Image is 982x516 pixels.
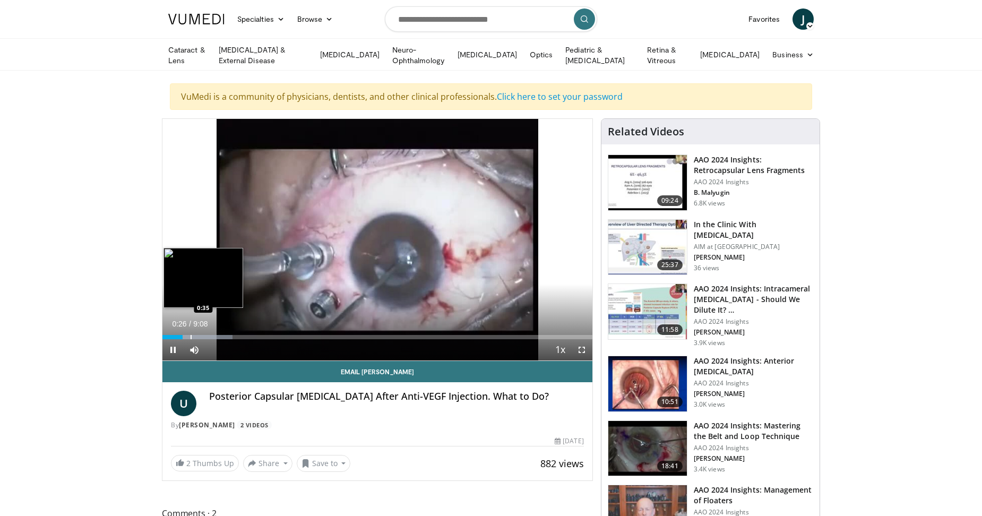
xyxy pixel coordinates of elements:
[523,44,559,65] a: Optics
[657,461,683,471] span: 18:41
[694,317,813,326] p: AAO 2024 Insights
[694,485,813,506] h3: AAO 2024 Insights: Management of Floaters
[694,188,813,197] p: B. Malyugin
[550,339,571,360] button: Playback Rate
[608,356,687,411] img: fd942f01-32bb-45af-b226-b96b538a46e6.150x105_q85_crop-smart_upscale.jpg
[171,455,239,471] a: 2 Thumbs Up
[451,44,523,65] a: [MEDICAL_DATA]
[170,83,812,110] div: VuMedi is a community of physicians, dentists, and other clinical professionals.
[657,397,683,407] span: 10:51
[694,264,720,272] p: 36 views
[212,45,314,66] a: [MEDICAL_DATA] & External Disease
[608,220,687,275] img: 79b7ca61-ab04-43f8-89ee-10b6a48a0462.150x105_q85_crop-smart_upscale.jpg
[162,45,212,66] a: Cataract & Lens
[766,44,820,65] a: Business
[694,328,813,337] p: [PERSON_NAME]
[608,284,687,339] img: de733f49-b136-4bdc-9e00-4021288efeb7.150x105_q85_crop-smart_upscale.jpg
[189,320,191,328] span: /
[297,455,351,472] button: Save to
[694,253,813,262] p: [PERSON_NAME]
[608,155,687,210] img: 01f52a5c-6a53-4eb2-8a1d-dad0d168ea80.150x105_q85_crop-smart_upscale.jpg
[559,45,641,66] a: Pediatric & [MEDICAL_DATA]
[694,465,725,474] p: 3.4K views
[694,154,813,176] h3: AAO 2024 Insights: Retrocapsular Lens Fragments
[694,339,725,347] p: 3.9K views
[694,420,813,442] h3: AAO 2024 Insights: Mastering the Belt and Loop Technique
[657,195,683,206] span: 09:24
[641,45,694,66] a: Retina & Vitreous
[694,283,813,315] h3: AAO 2024 Insights: Intracameral [MEDICAL_DATA] - Should We Dilute It? …
[243,455,292,472] button: Share
[571,339,592,360] button: Fullscreen
[608,421,687,476] img: 22a3a3a3-03de-4b31-bd81-a17540334f4a.150x105_q85_crop-smart_upscale.jpg
[209,391,584,402] h4: Posterior Capsular [MEDICAL_DATA] After Anti-VEGF Injection. What to Do?
[163,248,243,308] img: image.jpeg
[694,219,813,240] h3: In the Clinic With [MEDICAL_DATA]
[608,219,813,276] a: 25:37 In the Clinic With [MEDICAL_DATA] AIM at [GEOGRAPHIC_DATA] [PERSON_NAME] 36 views
[694,44,766,65] a: [MEDICAL_DATA]
[694,243,813,251] p: AIM at [GEOGRAPHIC_DATA]
[497,91,623,102] a: Click here to set your password
[694,444,813,452] p: AAO 2024 Insights
[540,457,584,470] span: 882 views
[657,324,683,335] span: 11:58
[742,8,786,30] a: Favorites
[694,390,813,398] p: [PERSON_NAME]
[694,400,725,409] p: 3.0K views
[162,361,592,382] a: Email [PERSON_NAME]
[237,420,272,429] a: 2 Videos
[694,454,813,463] p: [PERSON_NAME]
[193,320,208,328] span: 9:08
[291,8,340,30] a: Browse
[694,178,813,186] p: AAO 2024 Insights
[608,154,813,211] a: 09:24 AAO 2024 Insights: Retrocapsular Lens Fragments AAO 2024 Insights B. Malyugin 6.8K views
[608,283,813,347] a: 11:58 AAO 2024 Insights: Intracameral [MEDICAL_DATA] - Should We Dilute It? … AAO 2024 Insights [...
[694,356,813,377] h3: AAO 2024 Insights: Anterior [MEDICAL_DATA]
[184,339,205,360] button: Mute
[162,119,592,361] video-js: Video Player
[172,320,186,328] span: 0:26
[171,391,196,416] a: U
[657,260,683,270] span: 25:37
[386,45,451,66] a: Neuro-Ophthalmology
[168,14,225,24] img: VuMedi Logo
[314,44,386,65] a: [MEDICAL_DATA]
[608,125,684,138] h4: Related Videos
[694,379,813,388] p: AAO 2024 Insights
[555,436,583,446] div: [DATE]
[694,199,725,208] p: 6.8K views
[186,458,191,468] span: 2
[162,339,184,360] button: Pause
[179,420,235,429] a: [PERSON_NAME]
[162,335,592,339] div: Progress Bar
[608,356,813,412] a: 10:51 AAO 2024 Insights: Anterior [MEDICAL_DATA] AAO 2024 Insights [PERSON_NAME] 3.0K views
[793,8,814,30] a: J
[231,8,291,30] a: Specialties
[171,420,584,430] div: By
[608,420,813,477] a: 18:41 AAO 2024 Insights: Mastering the Belt and Loop Technique AAO 2024 Insights [PERSON_NAME] 3....
[385,6,597,32] input: Search topics, interventions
